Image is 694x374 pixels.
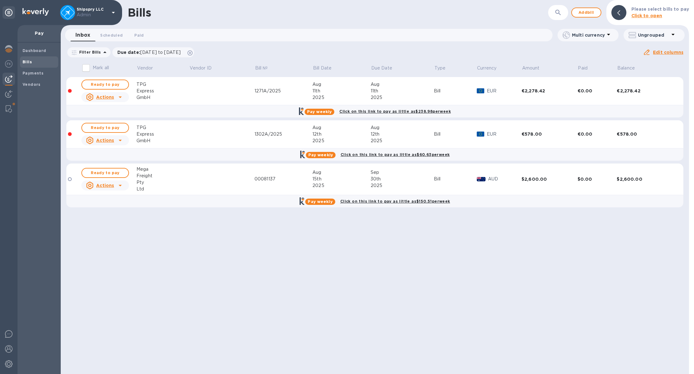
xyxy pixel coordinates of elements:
div: Unpin categories [3,6,15,19]
div: €578.00 [522,131,578,137]
div: Express [136,131,189,138]
b: Click on this link to pay as little as $238.98 per week [339,109,451,114]
div: €0.00 [578,88,617,94]
div: 12th [312,131,371,138]
div: 2025 [371,182,434,189]
span: Type [434,65,454,71]
span: [DATE] to [DATE] [140,50,181,55]
span: Amount [522,65,548,71]
div: Mega [136,166,189,173]
p: Admin [77,12,108,18]
span: Paid [578,65,596,71]
p: Shipspry LLC [77,7,108,18]
div: TPG [136,124,189,131]
b: Click on this link to pay as little as $60.63 per week [341,152,450,157]
div: 2025 [371,94,434,101]
div: 2025 [312,138,371,144]
div: Ltd [136,186,189,192]
p: Filter Bills [77,49,101,55]
span: Due Date [371,65,400,71]
b: Bills [23,60,32,64]
u: Actions [96,95,114,100]
u: Edit columns [653,50,683,55]
div: Pty [136,179,189,186]
p: Bill № [255,65,268,71]
b: Click to open [631,13,662,18]
b: Click on this link to pay as little as $150.51 per week [340,199,450,204]
p: EUR [487,88,522,94]
span: Bill Date [313,65,340,71]
p: Pay [23,30,56,36]
span: Vendor [137,65,161,71]
div: $2,600.00 [617,176,673,182]
div: Bill [434,176,476,182]
b: Vendors [23,82,41,87]
div: 11th [371,88,434,94]
span: Ready to pay [87,81,123,88]
div: 1302A/2025 [254,131,312,138]
span: Ready to pay [87,169,123,177]
div: $0.00 [578,176,617,182]
div: €2,278.42 [522,88,578,94]
div: 12th [371,131,434,138]
img: Foreign exchange [5,60,13,68]
img: Logo [23,8,49,16]
span: Ready to pay [87,124,123,132]
div: 2025 [371,138,434,144]
div: Express [136,88,189,94]
button: Addbill [571,8,601,18]
div: 2025 [312,94,371,101]
b: Please select bills to pay [631,7,689,12]
span: Bill № [255,65,276,71]
div: Freight [136,173,189,179]
span: Balance [617,65,643,71]
div: Bill [434,131,476,138]
div: $2,600.00 [522,176,578,182]
u: Actions [96,183,114,188]
div: Aug [312,124,371,131]
p: EUR [487,131,522,138]
p: Multi currency [572,32,605,38]
b: Payments [23,71,44,75]
p: Vendor [137,65,153,71]
p: Bill Date [313,65,332,71]
div: 1271A/2025 [254,88,312,94]
div: €578.00 [617,131,673,137]
p: Currency [477,65,496,71]
button: Ready to pay [81,123,129,133]
div: Aug [312,81,371,88]
p: Amount [522,65,540,71]
p: Mark all [93,65,109,71]
b: Dashboard [23,48,46,53]
div: TPG [136,81,189,88]
span: Add bill [577,9,596,16]
div: 11th [312,88,371,94]
button: Ready to pay [81,80,129,90]
div: Aug [371,81,434,88]
div: Bill [434,88,476,94]
p: Due date : [117,49,184,55]
div: 30th [371,176,434,182]
img: AUD [477,177,486,181]
div: 15th [312,176,371,182]
b: Pay weekly [308,199,332,204]
b: Pay weekly [308,153,333,157]
div: Sep [371,169,434,176]
div: 00081137 [254,176,312,182]
p: Type [434,65,446,71]
div: Aug [371,124,434,131]
h1: Bills [128,6,151,19]
p: AUD [488,176,522,182]
div: GmbH [136,94,189,101]
span: Scheduled [100,32,123,39]
p: Vendor ID [190,65,212,71]
div: GmbH [136,138,189,144]
div: Aug [312,169,371,176]
button: Ready to pay [81,168,129,178]
p: Paid [578,65,588,71]
b: Pay weekly [307,109,332,114]
span: Vendor ID [190,65,220,71]
div: 2025 [312,182,371,189]
div: Due date:[DATE] to [DATE] [112,47,194,57]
